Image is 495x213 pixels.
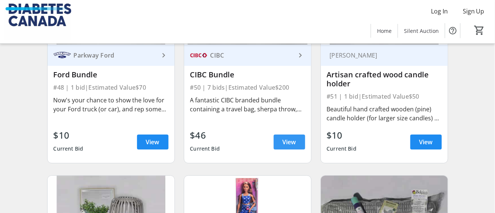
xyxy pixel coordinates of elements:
[371,24,398,38] a: Home
[4,3,71,40] img: Diabetes Canada's Logo
[54,47,71,64] img: Parkway Ford
[473,24,486,37] button: Cart
[274,135,305,149] a: View
[463,7,485,16] span: Sign Up
[190,70,305,79] div: CIBC Bundle
[54,70,168,79] div: Ford Bundle
[54,96,168,114] div: Now's your chance to show the love for your Ford truck (or car), and rep some Ford swag (Size XL ...
[184,44,311,66] a: CIBCCIBC
[190,82,305,93] div: #50 | 7 bids | Estimated Value $200
[190,47,207,64] img: CIBC
[327,52,433,59] div: [PERSON_NAME]
[410,135,442,149] a: View
[327,105,442,123] div: Beautiful hand crafted wooden (pine) candle holder (for larger size candles) by a Newfoundland ar...
[445,23,460,38] button: Help
[431,7,448,16] span: Log In
[398,24,445,38] a: Silent Auction
[54,82,168,93] div: #48 | 1 bid | Estimated Value $70
[207,52,296,59] div: CIBC
[71,52,160,59] div: Parkway Ford
[190,96,305,114] div: A fantastic CIBC branded bundle containing a travel bag, sherpa throw, and Igloo travel mug.
[377,27,392,35] span: Home
[419,138,433,146] span: View
[327,142,357,155] div: Current Bid
[425,5,454,17] button: Log In
[296,51,305,60] mat-icon: keyboard_arrow_right
[404,27,439,35] span: Silent Auction
[146,138,160,146] span: View
[457,5,491,17] button: Sign Up
[160,51,168,60] mat-icon: keyboard_arrow_right
[283,138,296,146] span: View
[137,135,168,149] a: View
[327,70,442,88] div: Artisan crafted wood candle holder
[54,129,83,142] div: $10
[54,142,83,155] div: Current Bid
[190,142,220,155] div: Current Bid
[327,129,357,142] div: $10
[327,91,442,102] div: #51 | 1 bid | Estimated Value $50
[48,44,174,66] a: Parkway FordParkway Ford
[190,129,220,142] div: $46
